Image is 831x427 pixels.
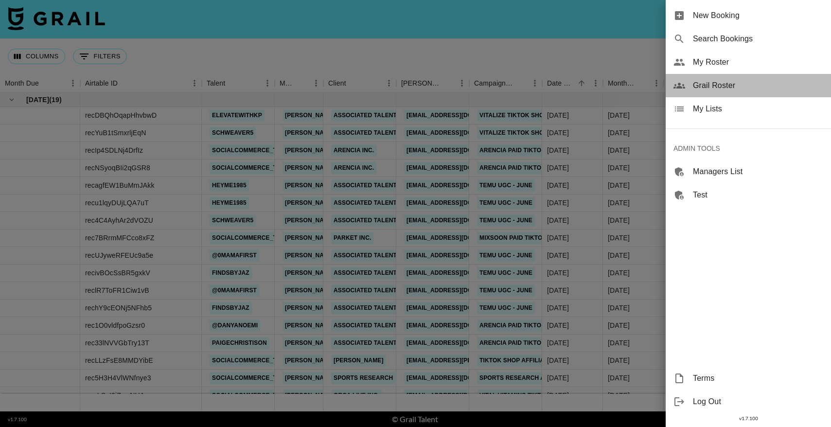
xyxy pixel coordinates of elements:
div: New Booking [666,4,831,27]
div: Search Bookings [666,27,831,51]
span: Log Out [693,396,823,408]
div: ADMIN TOOLS [666,137,831,160]
div: My Roster [666,51,831,74]
span: My Lists [693,103,823,115]
span: New Booking [693,10,823,21]
div: Managers List [666,160,831,183]
span: Search Bookings [693,33,823,45]
div: Grail Roster [666,74,831,97]
div: Log Out [666,390,831,413]
span: Test [693,189,823,201]
span: Terms [693,373,823,384]
span: Managers List [693,166,823,178]
div: v 1.7.100 [666,413,831,424]
div: My Lists [666,97,831,121]
div: Test [666,183,831,207]
span: My Roster [693,56,823,68]
span: Grail Roster [693,80,823,91]
div: Terms [666,367,831,390]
